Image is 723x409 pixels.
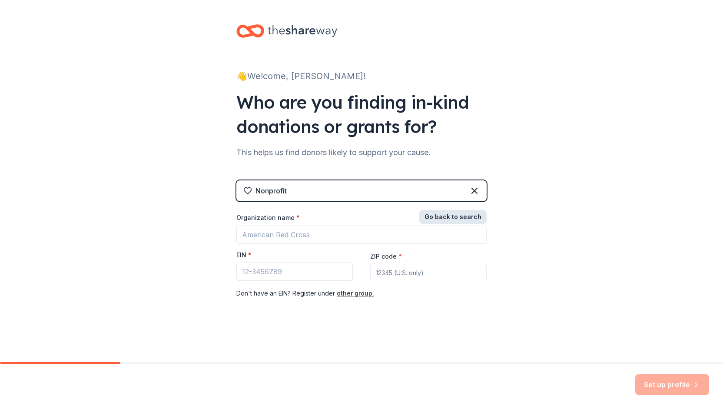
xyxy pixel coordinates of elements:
label: ZIP code [370,252,402,261]
div: 👋 Welcome, [PERSON_NAME]! [236,69,487,83]
input: 12-3456789 [236,263,353,281]
input: American Red Cross [236,226,487,244]
button: other group. [337,288,374,299]
label: Organization name [236,213,300,222]
button: Go back to search [419,210,487,224]
div: Who are you finding in-kind donations or grants for? [236,90,487,139]
div: Nonprofit [255,186,287,196]
input: 12345 (U.S. only) [370,264,487,281]
div: This helps us find donors likely to support your cause. [236,146,487,160]
div: Don ' t have an EIN? Register under [236,288,487,299]
label: EIN [236,251,252,259]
